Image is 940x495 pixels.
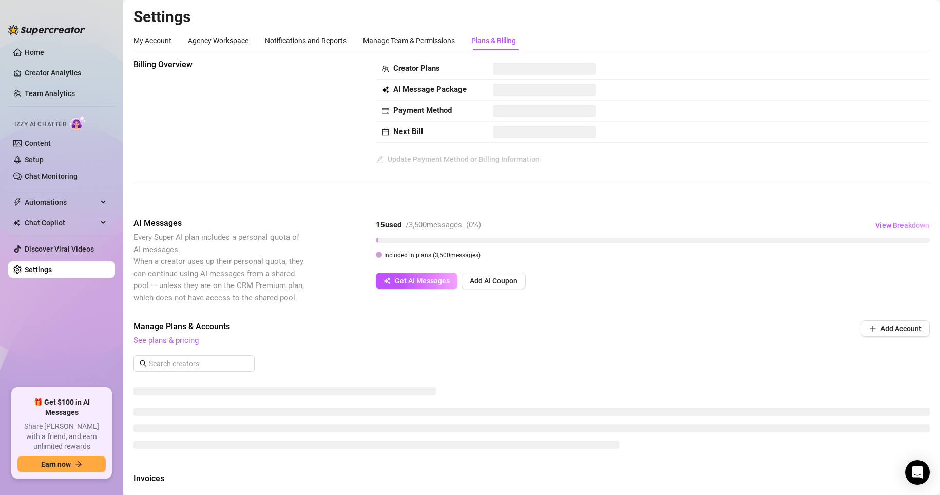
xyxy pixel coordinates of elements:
a: Setup [25,156,44,164]
a: Creator Analytics [25,65,107,81]
button: Add Account [861,320,930,337]
a: Content [25,139,51,147]
span: Every Super AI plan includes a personal quota of AI messages. When a creator uses up their person... [133,233,304,302]
span: Get AI Messages [395,277,450,285]
a: Settings [25,265,52,274]
span: plus [869,325,876,332]
a: Home [25,48,44,56]
a: Chat Monitoring [25,172,78,180]
span: Automations [25,194,98,211]
span: calendar [382,128,389,136]
input: Search creators [149,358,240,369]
span: Billing Overview [133,59,306,71]
button: View Breakdown [875,217,930,234]
img: logo-BBDzfeDw.svg [8,25,85,35]
span: credit-card [382,107,389,115]
span: Izzy AI Chatter [14,120,66,129]
div: Notifications and Reports [265,35,347,46]
span: Invoices [133,472,306,485]
span: Add AI Coupon [470,277,517,285]
div: Plans & Billing [471,35,516,46]
span: / 3,500 messages [406,220,462,230]
a: Team Analytics [25,89,75,98]
button: Update Payment Method or Billing Information [376,151,540,167]
strong: Next Bill [393,127,423,136]
div: My Account [133,35,171,46]
span: 🎁 Get $100 in AI Messages [17,397,106,417]
button: Earn nowarrow-right [17,456,106,472]
span: Add Account [880,325,922,333]
button: Get AI Messages [376,273,457,289]
span: AI Messages [133,217,306,230]
span: team [382,65,389,72]
a: Discover Viral Videos [25,245,94,253]
div: Manage Team & Permissions [363,35,455,46]
strong: AI Message Package [393,85,467,94]
span: Manage Plans & Accounts [133,320,791,333]
div: Agency Workspace [188,35,248,46]
span: ( 0 %) [466,220,481,230]
h2: Settings [133,7,930,27]
span: thunderbolt [13,198,22,206]
span: arrow-right [75,461,82,468]
span: Earn now [41,460,71,468]
strong: 15 used [376,220,401,230]
a: See plans & pricing [133,336,199,345]
span: search [140,360,147,367]
span: Chat Copilot [25,215,98,231]
strong: Creator Plans [393,64,440,73]
span: View Breakdown [875,221,929,230]
span: Share [PERSON_NAME] with a friend, and earn unlimited rewards [17,422,106,452]
div: Open Intercom Messenger [905,460,930,485]
img: AI Chatter [70,116,86,130]
span: Included in plans ( 3,500 messages) [384,252,481,259]
strong: Payment Method [393,106,452,115]
button: Add AI Coupon [462,273,526,289]
img: Chat Copilot [13,219,20,226]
